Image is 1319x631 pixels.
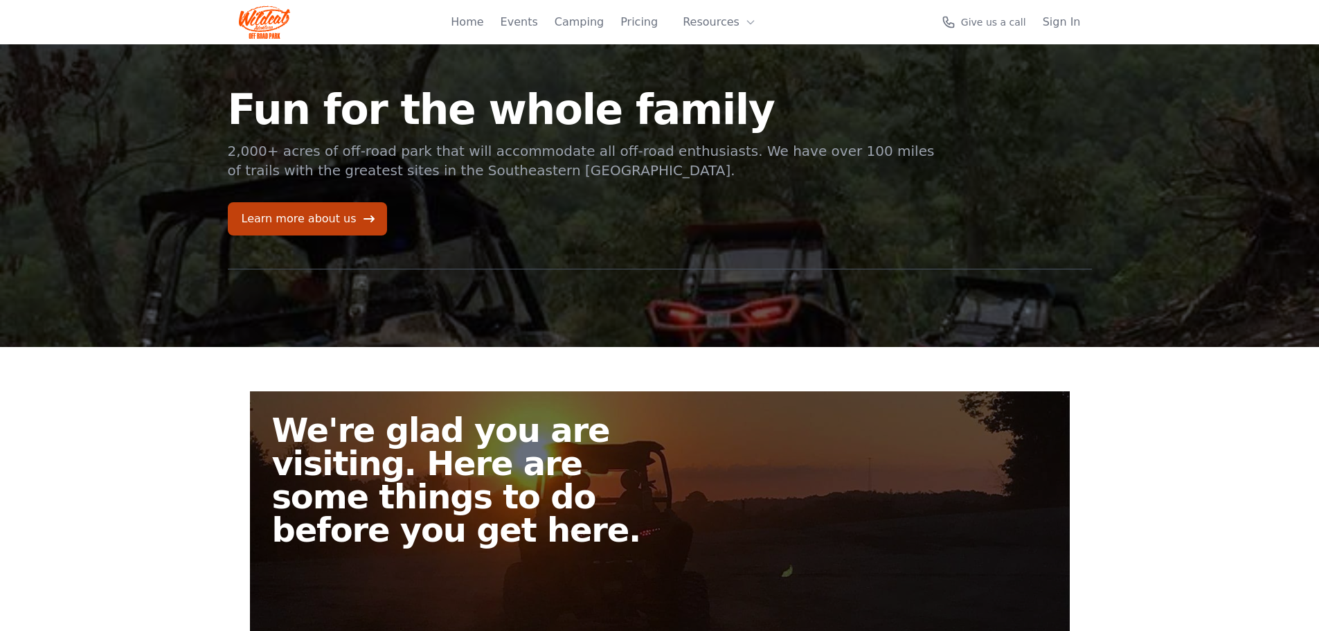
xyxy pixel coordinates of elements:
p: 2,000+ acres of off-road park that will accommodate all off-road enthusiasts. We have over 100 mi... [228,141,937,180]
a: Events [501,14,538,30]
img: Wildcat Logo [239,6,291,39]
h1: Fun for the whole family [228,89,937,130]
h2: We're glad you are visiting. Here are some things to do before you get here. [272,414,671,546]
a: Learn more about us [228,202,387,235]
a: Give us a call [942,15,1026,29]
span: Give us a call [961,15,1026,29]
button: Resources [674,8,764,36]
a: Home [451,14,483,30]
a: Camping [555,14,604,30]
a: Sign In [1043,14,1081,30]
a: Pricing [620,14,658,30]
